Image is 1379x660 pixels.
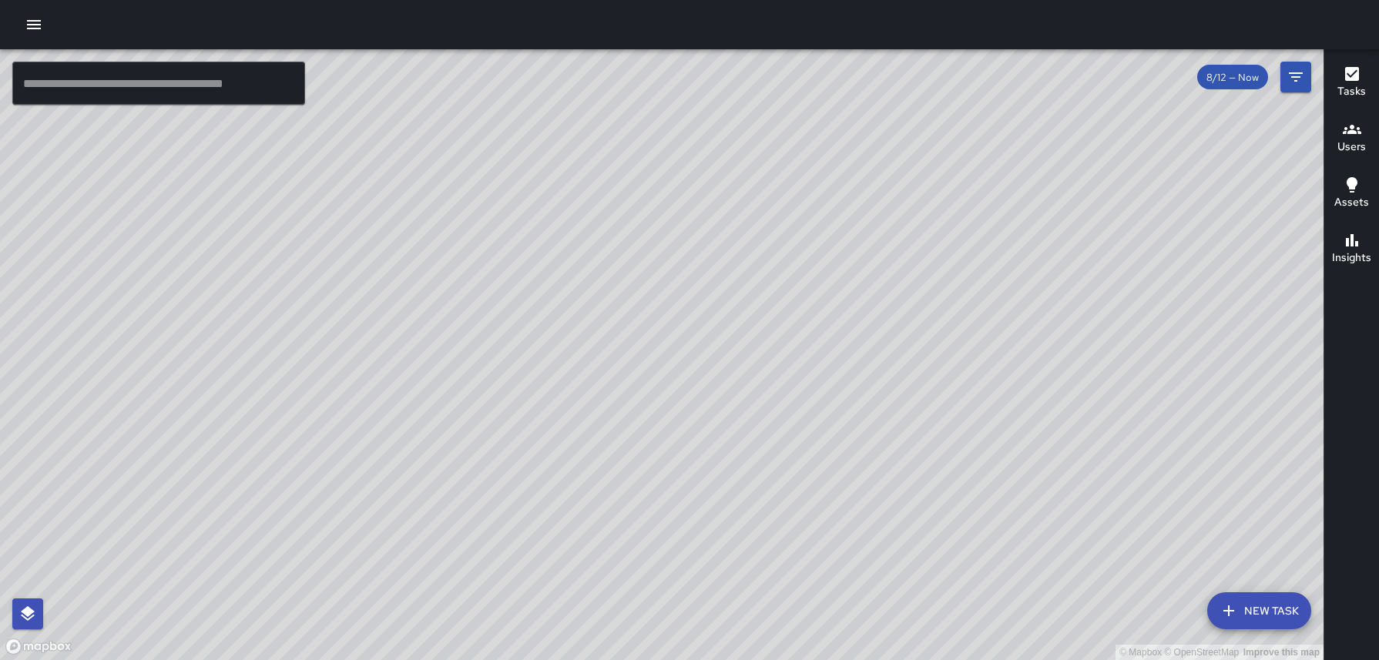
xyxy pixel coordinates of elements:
h6: Assets [1334,194,1369,211]
button: Filters [1280,62,1311,92]
button: Assets [1324,166,1379,222]
button: Tasks [1324,55,1379,111]
h6: Insights [1332,250,1371,266]
button: New Task [1207,592,1311,629]
h6: Users [1337,139,1366,156]
button: Users [1324,111,1379,166]
span: 8/12 — Now [1197,71,1268,84]
h6: Tasks [1337,83,1366,100]
button: Insights [1324,222,1379,277]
